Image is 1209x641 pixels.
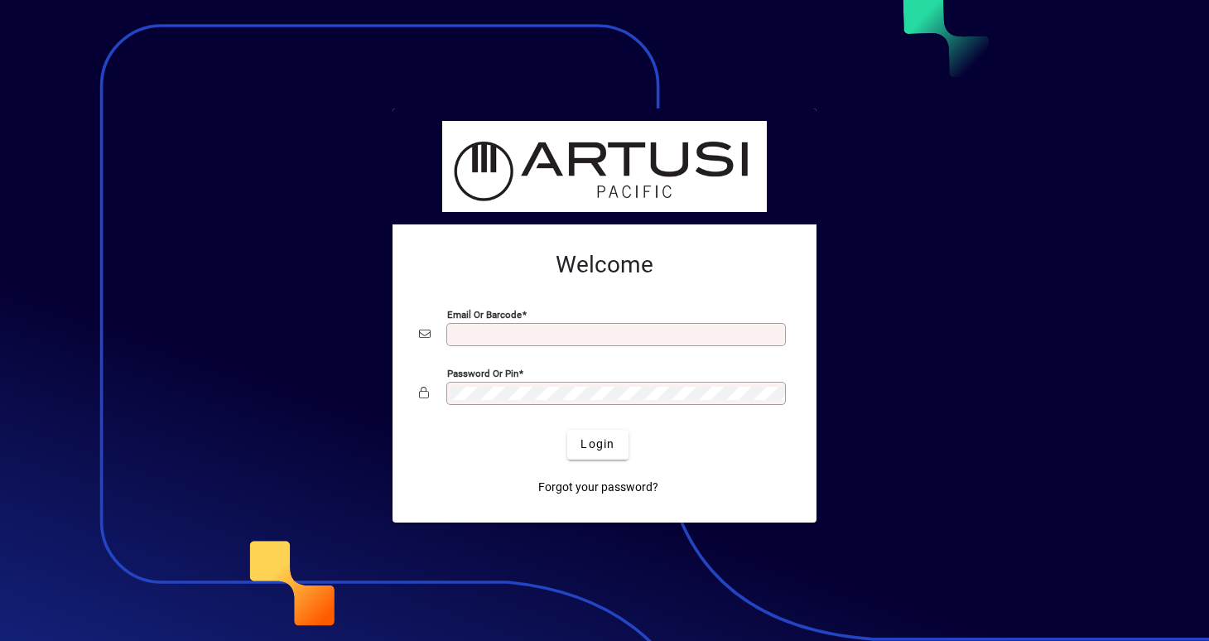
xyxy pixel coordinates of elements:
[538,479,658,496] span: Forgot your password?
[567,430,628,460] button: Login
[580,436,614,453] span: Login
[447,308,522,320] mat-label: Email or Barcode
[447,367,518,378] mat-label: Password or Pin
[419,251,790,279] h2: Welcome
[532,473,665,503] a: Forgot your password?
